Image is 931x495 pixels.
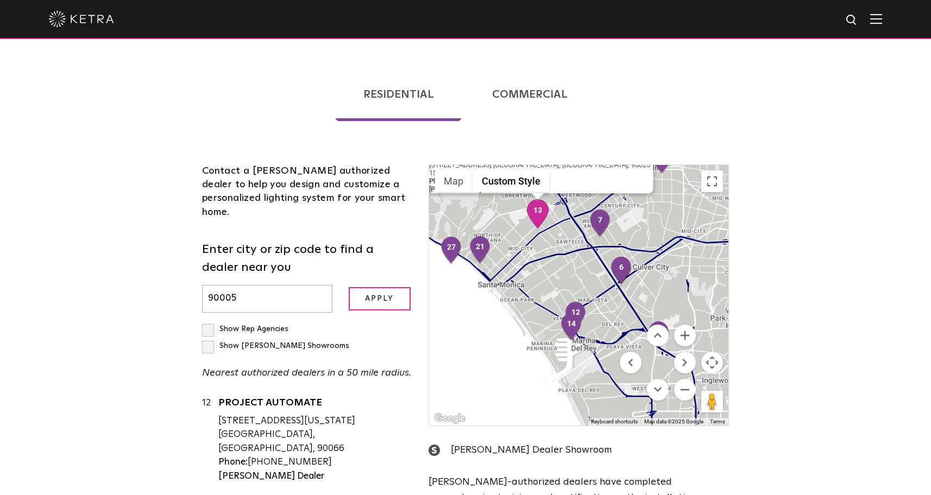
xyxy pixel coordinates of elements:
input: Enter city or zip code [202,285,332,313]
input: Apply [349,287,411,310]
div: 12 [564,301,587,331]
div: 13 [526,199,549,229]
p: Nearest authorized dealers in a 50 mile radius. [202,365,412,381]
div: [PERSON_NAME] Dealer Showroom [429,442,729,458]
div: 7 [589,209,612,238]
label: Enter city or zip code to find a dealer near you [202,241,412,277]
strong: [PERSON_NAME] Dealer [429,185,503,193]
div: [PHONE_NUMBER] [429,177,653,185]
button: Zoom in [674,325,696,346]
a: Commercial [464,68,596,121]
button: Move up [647,325,669,346]
strong: Phone: [218,458,248,467]
button: Move right [674,352,696,373]
button: Show street map [435,170,473,192]
button: Zoom out [674,379,696,401]
button: Drag Pegman onto the map to open Street View [701,391,723,412]
label: Show [PERSON_NAME] Showrooms [202,342,349,350]
button: Move left [620,352,641,373]
strong: [PERSON_NAME] Dealer [218,472,324,481]
img: Hamburger%20Nav.svg [870,14,882,24]
div: 12 [202,396,218,483]
button: Toggle fullscreen view [701,170,723,192]
div: 14 [560,313,583,342]
span: Map data ©2025 Google [644,418,703,424]
a: PROJECT AUTOMATE [218,398,412,411]
img: ketra-logo-2019-white [49,11,114,27]
button: Map camera controls [701,352,723,373]
div: [PHONE_NUMBER] [218,455,412,469]
img: Google [432,411,468,426]
a: Terms (opens in new tab) [710,418,725,424]
button: Keyboard shortcuts [591,418,638,426]
div: Contact a [PERSON_NAME] authorized dealer to help you design and customize a personalized lightin... [202,164,412,219]
img: search icon [845,14,859,27]
button: Move down [647,379,669,401]
a: Open this area in Google Maps (opens a new window) [432,411,468,426]
label: Show Rep Agencies [202,325,288,333]
div: [STREET_ADDRESS] [GEOGRAPHIC_DATA], [GEOGRAPHIC_DATA], 90025-1507 [429,161,653,177]
div: 8 [647,321,670,350]
div: 21 [469,236,492,265]
a: Residential [335,68,462,121]
button: Custom Style [473,170,550,192]
div: 27 [440,236,463,265]
strong: Phone: [429,177,450,185]
img: showroom_icon.png [429,445,440,456]
div: 6 [610,256,633,285]
div: [STREET_ADDRESS][US_STATE] [GEOGRAPHIC_DATA], [GEOGRAPHIC_DATA], 90066 [218,414,412,456]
